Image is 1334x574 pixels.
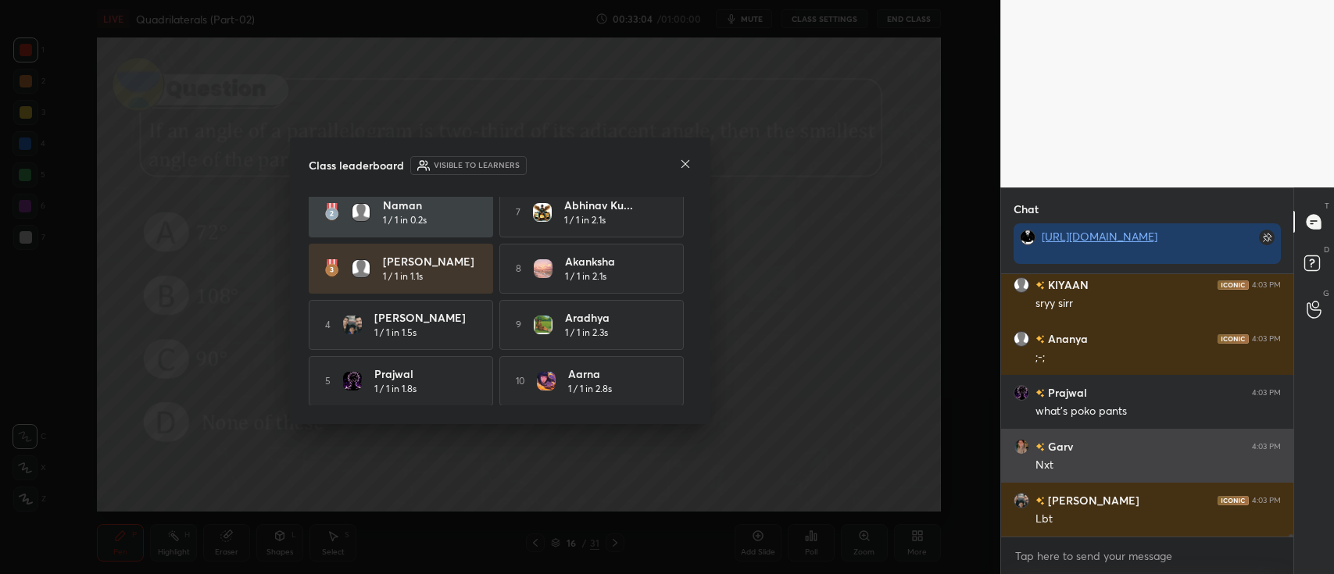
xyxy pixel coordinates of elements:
h5: 1 / 1 in 1.8s [374,382,417,396]
img: 2de5c869619740a386d293583d5bc91b.jpg [534,316,553,334]
div: grid [1001,274,1293,537]
h5: 1 / 1 in 2.8s [568,382,612,396]
p: G [1323,287,1329,299]
h4: Prajwal [374,365,471,382]
div: 4:03 PM [1252,496,1281,505]
img: no-rating-badge.077c3623.svg [1035,497,1045,505]
img: default.png [352,259,370,278]
img: no-rating-badge.077c3623.svg [1035,389,1045,398]
a: [URL][DOMAIN_NAME] [1042,229,1157,244]
div: sryy sirr [1035,296,1281,312]
h4: [PERSON_NAME] [383,253,480,269]
div: Nxt [1035,458,1281,473]
h5: 1 / 1 in 1.1s [383,269,423,283]
img: default.png [352,203,370,222]
h5: 4 [325,318,331,332]
h4: Akanksha [565,253,662,269]
img: default.png [1014,277,1029,293]
img: 876183163d33436298187431410d4aec.jpg [1014,439,1029,455]
div: what's poko pants [1035,404,1281,419]
h5: 10 [516,374,524,388]
img: iconic-dark.1390631f.png [1218,280,1249,290]
h4: Aradhya [565,309,662,326]
div: 4:03 PM [1252,442,1281,451]
div: 4:03 PM [1252,280,1281,290]
h4: Class leaderboard [309,157,404,173]
img: 8b30d8e1c7ab459a8d98218498712a7e.jpg [343,316,362,334]
h5: 9 [516,318,521,332]
h4: Aarna [568,365,665,382]
p: D [1324,244,1329,255]
h6: KIYAAN [1045,276,1089,293]
h6: Prajwal [1045,384,1087,401]
img: 09eacaca48724f39b2bfd7afae5e8fbc.jpg [1020,230,1035,245]
img: iconic-dark.1390631f.png [1218,334,1249,344]
img: rank-3.169bc593.svg [324,259,338,278]
div: Lbt [1035,512,1281,527]
p: T [1325,200,1329,212]
img: 39bf4cca8efb4ac3a2f3cea9e9dfed26.jpg [534,259,553,278]
div: 4:03 PM [1252,388,1281,398]
h6: Garv [1045,438,1073,455]
h6: Visible to learners [434,159,520,171]
h4: [PERSON_NAME] [374,309,471,326]
div: ;-; [1035,350,1281,365]
h5: 1 / 1 in 1.5s [374,326,417,340]
img: 296fce43381347f090570916a42567af.png [343,372,362,390]
h6: [PERSON_NAME] [1045,492,1139,508]
img: iconic-dark.1390631f.png [1218,496,1249,505]
h5: 1 / 1 in 2.1s [565,269,606,283]
h4: naman [383,197,480,213]
h6: Ananya [1045,330,1088,347]
p: Chat [1001,188,1051,230]
h5: 7 [516,205,520,219]
h5: 5 [325,374,331,388]
img: 8b30d8e1c7ab459a8d98218498712a7e.jpg [1014,493,1029,508]
h5: 1 / 1 in 2.3s [565,326,608,340]
div: 4:03 PM [1252,334,1281,344]
img: rank-2.3a33aca6.svg [324,203,338,222]
h5: 1 / 1 in 0.2s [383,213,427,227]
h4: Abhinav Ku... [564,197,661,213]
img: no-rating-badge.077c3623.svg [1035,335,1045,344]
img: no-rating-badge.077c3623.svg [1035,443,1045,451]
img: default.png [1014,331,1029,347]
h5: 8 [516,262,521,276]
img: 812a84f9c9d449618d88930decd400d1.jpg [537,372,556,390]
h5: 1 / 1 in 2.1s [564,213,606,227]
img: no-rating-badge.077c3623.svg [1035,281,1045,290]
img: fa3c9261978b4230b23a1ebf6c1f9ec6.jpg [533,203,552,222]
img: 296fce43381347f090570916a42567af.png [1014,385,1029,401]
